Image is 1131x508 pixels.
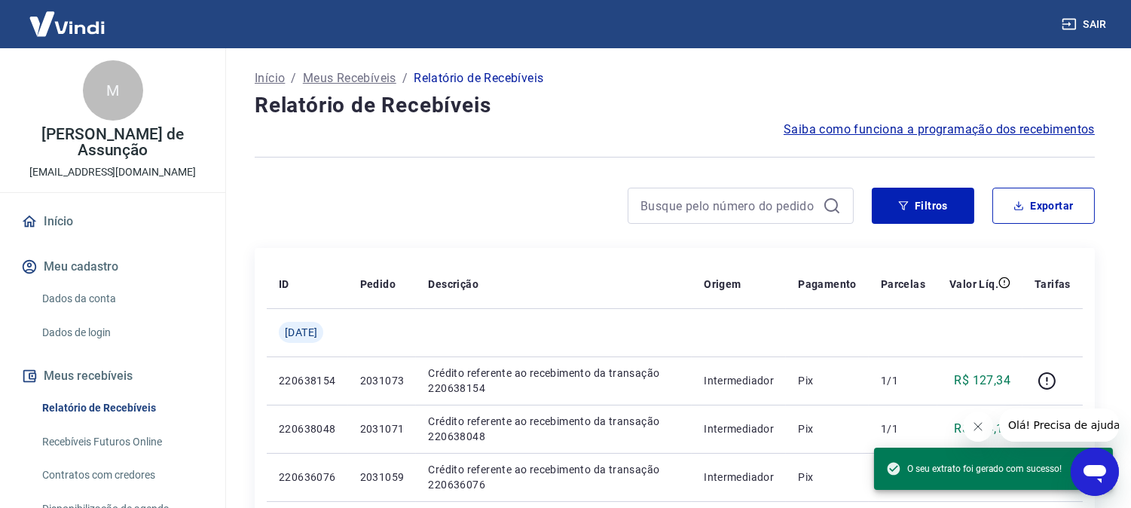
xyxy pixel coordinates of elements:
[963,412,993,442] iframe: Fechar mensagem
[279,277,289,292] p: ID
[992,188,1095,224] button: Exportar
[704,373,774,388] p: Intermediador
[303,69,396,87] a: Meus Recebíveis
[36,317,207,348] a: Dados de login
[784,121,1095,139] a: Saiba como funciona a programação dos recebimentos
[798,277,857,292] p: Pagamento
[18,250,207,283] button: Meu cadastro
[428,462,680,492] p: Crédito referente ao recebimento da transação 220636076
[886,461,1062,476] span: O seu extrato foi gerado com sucesso!
[881,421,925,436] p: 1/1
[704,421,774,436] p: Intermediador
[402,69,408,87] p: /
[881,373,925,388] p: 1/1
[279,470,336,485] p: 220636076
[428,414,680,444] p: Crédito referente ao recebimento da transação 220638048
[279,373,336,388] p: 220638154
[83,60,143,121] div: M
[428,277,478,292] p: Descrição
[18,1,116,47] img: Vindi
[291,69,296,87] p: /
[255,90,1095,121] h4: Relatório de Recebíveis
[360,421,405,436] p: 2031071
[1059,11,1113,38] button: Sair
[640,194,817,217] input: Busque pelo número do pedido
[1071,448,1119,496] iframe: Botão para abrir a janela de mensagens
[798,421,857,436] p: Pix
[881,277,925,292] p: Parcelas
[12,127,213,158] p: [PERSON_NAME] de Assunção
[428,366,680,396] p: Crédito referente ao recebimento da transação 220638154
[279,421,336,436] p: 220638048
[704,470,774,485] p: Intermediador
[360,470,405,485] p: 2031059
[36,427,207,458] a: Recebíveis Futuros Online
[949,277,998,292] p: Valor Líq.
[999,409,1119,442] iframe: Mensagem da empresa
[18,360,207,393] button: Meus recebíveis
[36,460,207,491] a: Contratos com credores
[798,470,857,485] p: Pix
[872,188,974,224] button: Filtros
[29,164,196,180] p: [EMAIL_ADDRESS][DOMAIN_NAME]
[360,277,396,292] p: Pedido
[955,420,1011,438] p: R$ 174,19
[255,69,285,87] a: Início
[18,205,207,238] a: Início
[285,325,317,340] span: [DATE]
[955,372,1011,390] p: R$ 127,34
[1035,277,1071,292] p: Tarifas
[36,393,207,424] a: Relatório de Recebíveis
[36,283,207,314] a: Dados da conta
[798,373,857,388] p: Pix
[414,69,543,87] p: Relatório de Recebíveis
[9,11,127,23] span: Olá! Precisa de ajuda?
[704,277,741,292] p: Origem
[360,373,405,388] p: 2031073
